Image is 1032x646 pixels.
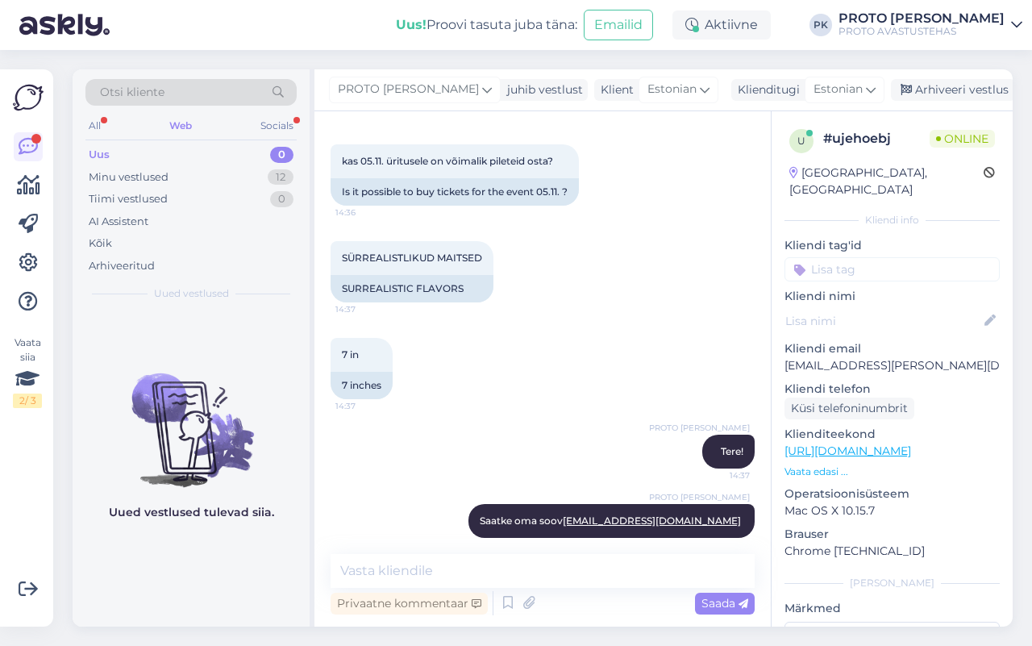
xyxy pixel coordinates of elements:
[109,504,274,521] p: Uued vestlused tulevad siia.
[270,147,293,163] div: 0
[789,165,984,198] div: [GEOGRAPHIC_DATA], [GEOGRAPHIC_DATA]
[331,593,488,615] div: Privaatne kommentaar
[838,25,1005,38] div: PROTO AVASTUSTEHAS
[89,214,148,230] div: AI Assistent
[784,340,1000,357] p: Kliendi email
[13,82,44,113] img: Askly Logo
[809,14,832,36] div: PK
[89,169,169,185] div: Minu vestlused
[338,81,479,98] span: PROTO [PERSON_NAME]
[331,275,493,302] div: SURREALISTIC FLAVORS
[784,288,1000,305] p: Kliendi nimi
[838,12,1022,38] a: PROTO [PERSON_NAME]PROTO AVASTUSTEHAS
[784,426,1000,443] p: Klienditeekond
[331,178,579,206] div: Is it possible to buy tickets for the event 05.11. ?
[647,81,697,98] span: Estonian
[891,79,1015,101] div: Arhiveeri vestlus
[85,115,104,136] div: All
[396,17,427,32] b: Uus!
[501,81,583,98] div: juhib vestlust
[342,155,553,167] span: kas 05.11. üritusele on võimalik pileteid osta?
[784,543,1000,560] p: Chrome [TECHNICAL_ID]
[649,491,750,503] span: PROTO [PERSON_NAME]
[594,81,634,98] div: Klient
[797,135,805,147] span: u
[731,81,800,98] div: Klienditugi
[784,600,1000,617] p: Märkmed
[268,169,293,185] div: 12
[89,258,155,274] div: Arhiveeritud
[784,465,1000,479] p: Vaata edasi ...
[784,576,1000,590] div: [PERSON_NAME]
[784,502,1000,519] p: Mac OS X 10.15.7
[89,235,112,252] div: Kõik
[784,398,914,419] div: Küsi telefoninumbrit
[784,357,1000,374] p: [EMAIL_ADDRESS][PERSON_NAME][DOMAIN_NAME]
[100,84,164,101] span: Otsi kliente
[814,81,863,98] span: Estonian
[784,237,1000,254] p: Kliendi tag'id
[784,526,1000,543] p: Brauser
[701,596,748,611] span: Saada
[342,252,482,264] span: SÜRREALISTLIKUD MAITSED
[257,115,297,136] div: Socials
[396,15,577,35] div: Proovi tasuta juba täna:
[784,213,1000,227] div: Kliendi info
[335,206,396,219] span: 14:36
[721,445,743,457] span: Tere!
[584,10,653,40] button: Emailid
[784,257,1000,281] input: Lisa tag
[672,10,771,40] div: Aktiivne
[13,336,42,408] div: Vaata siia
[89,191,168,207] div: Tiimi vestlused
[563,515,741,527] a: [EMAIL_ADDRESS][DOMAIN_NAME]
[785,312,981,330] input: Lisa nimi
[838,12,1005,25] div: PROTO [PERSON_NAME]
[784,444,911,458] a: [URL][DOMAIN_NAME]
[270,191,293,207] div: 0
[73,344,310,490] img: No chats
[689,469,750,481] span: 14:37
[13,394,42,408] div: 2 / 3
[784,381,1000,398] p: Kliendi telefon
[89,147,110,163] div: Uus
[331,372,393,399] div: 7 inches
[342,348,359,361] span: 7 in
[335,400,396,412] span: 14:37
[480,515,743,527] span: Saatke oma soov
[784,486,1000,502] p: Operatsioonisüsteem
[689,539,750,551] span: 14:38
[166,115,195,136] div: Web
[930,130,995,148] span: Online
[335,303,396,315] span: 14:37
[649,422,750,434] span: PROTO [PERSON_NAME]
[823,129,930,148] div: # ujehoebj
[154,286,229,301] span: Uued vestlused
